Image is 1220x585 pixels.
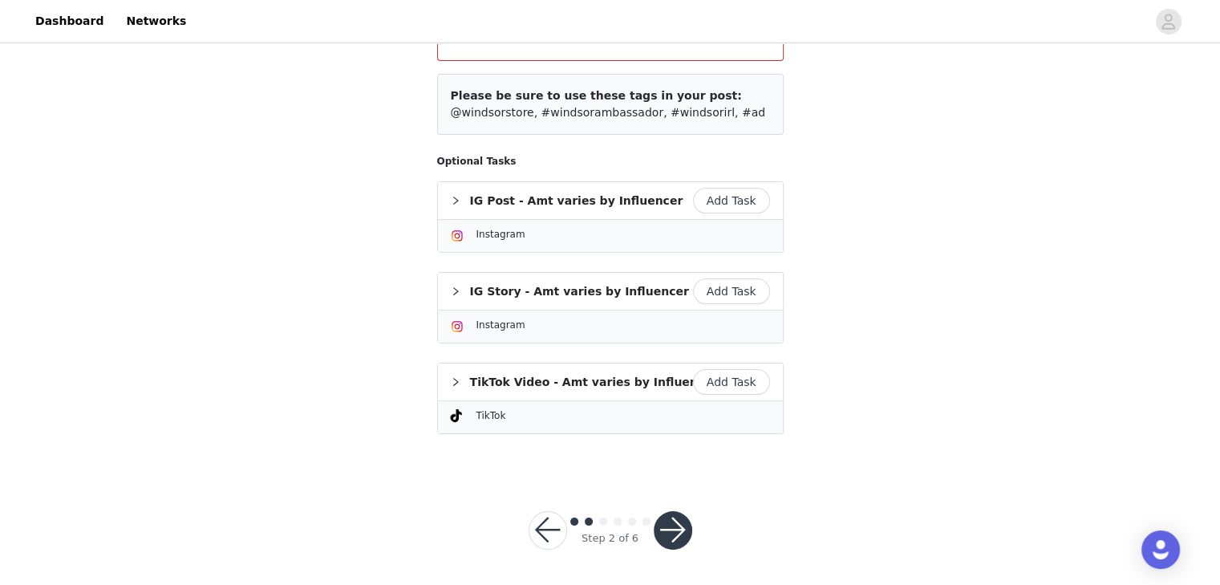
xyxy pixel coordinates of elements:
div: Open Intercom Messenger [1141,530,1180,569]
div: icon: rightIG Story - Amt varies by Influencer [438,273,783,310]
span: Please be sure to use these tags in your post: [451,89,742,102]
span: @windsorstore, #windsorambassador, #windsorirl, #ad [451,106,766,119]
div: icon: rightIG Post - Amt varies by Influencer [438,182,783,219]
div: icon: rightTikTok Video - Amt varies by Influencer [438,364,783,400]
i: icon: right [451,377,460,387]
button: Add Task [693,188,770,213]
button: Add Task [693,278,770,304]
i: icon: right [451,196,460,205]
button: Add Task [693,369,770,395]
div: Step 2 of 6 [582,530,638,546]
a: Dashboard [26,3,113,39]
h5: Optional Tasks [437,154,784,169]
div: avatar [1161,9,1176,35]
i: icon: right [451,286,460,296]
a: Networks [116,3,196,39]
img: Instagram Icon [451,230,464,242]
span: Instagram [476,319,525,331]
img: Instagram Icon [451,320,464,333]
span: Instagram [476,229,525,240]
span: TikTok [476,410,506,421]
